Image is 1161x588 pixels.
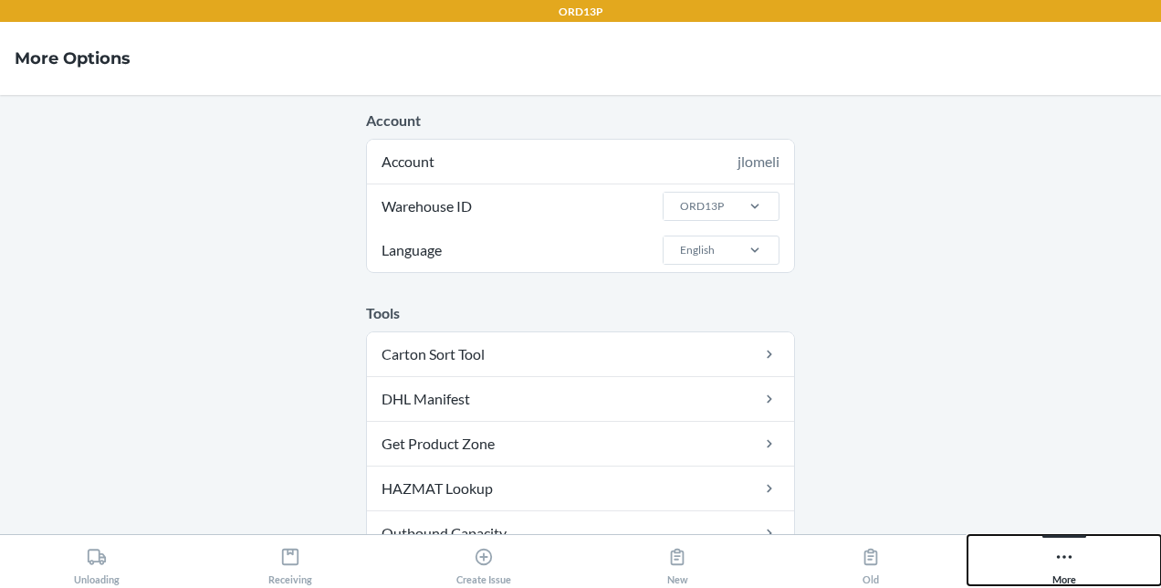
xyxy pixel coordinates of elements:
[367,377,794,421] a: DHL Manifest
[861,540,881,585] div: Old
[678,198,680,215] input: Warehouse IDORD13P
[15,47,131,70] h4: More Options
[367,467,794,510] a: HAZMAT Lookup
[737,151,779,173] div: jlomeli
[580,535,774,585] button: New
[387,535,580,585] button: Create Issue
[680,198,724,215] div: ORD13P
[379,228,445,272] span: Language
[680,242,715,258] div: English
[268,540,312,585] div: Receiving
[367,511,794,555] a: Outbound Capacity
[367,140,794,184] div: Account
[774,535,967,585] button: Old
[559,4,603,20] p: ORD13P
[678,242,680,258] input: LanguageEnglish
[379,184,475,228] span: Warehouse ID
[367,332,794,376] a: Carton Sort Tool
[367,422,794,466] a: Get Product Zone
[74,540,120,585] div: Unloading
[967,535,1161,585] button: More
[1052,540,1076,585] div: More
[366,302,795,324] p: Tools
[667,540,688,585] div: New
[456,540,511,585] div: Create Issue
[366,110,795,131] p: Account
[193,535,387,585] button: Receiving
